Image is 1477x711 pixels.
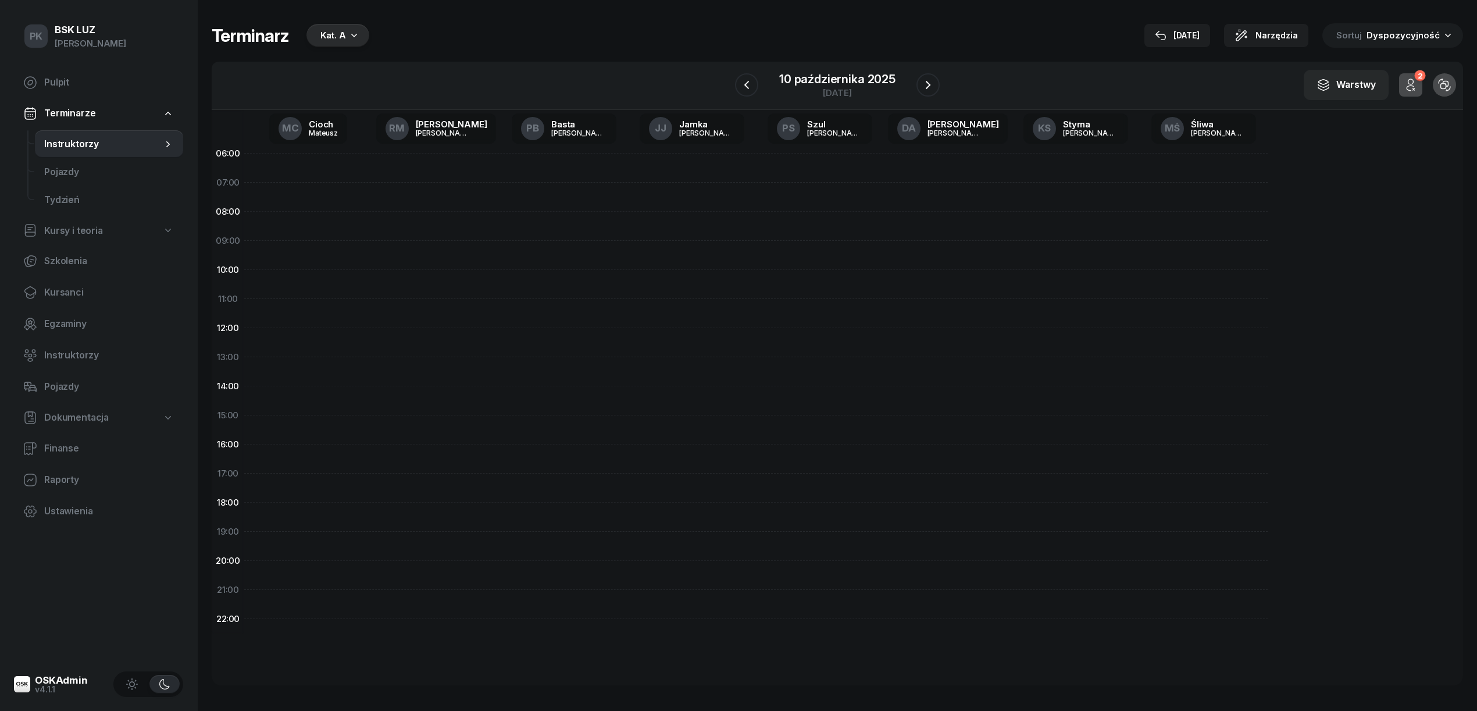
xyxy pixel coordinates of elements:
img: logo-xs@2x.png [14,676,30,692]
div: [PERSON_NAME] [416,120,487,129]
a: Instruktorzy [14,342,183,369]
span: Pulpit [44,75,174,90]
a: Pulpit [14,69,183,97]
span: MC [282,123,299,133]
div: [PERSON_NAME] [55,36,126,51]
a: PBBasta[PERSON_NAME] [512,113,616,144]
span: Kursanci [44,285,174,300]
a: Ustawienia [14,497,183,525]
div: Kat. A [320,29,346,42]
div: 10 października 2025 [779,73,896,85]
span: Egzaminy [44,317,174,332]
div: 11:00 [212,285,244,314]
span: MŚ [1165,123,1180,133]
span: Kursy i teoria [44,223,103,239]
span: Narzędzia [1255,29,1298,42]
div: [PERSON_NAME] [551,129,607,137]
div: 22:00 [212,605,244,634]
a: Kursanci [14,279,183,307]
span: Instruktorzy [44,137,162,152]
div: 10:00 [212,255,244,285]
div: Jamka [679,120,735,129]
div: Cioch [309,120,338,129]
span: Finanse [44,441,174,456]
a: Instruktorzy [35,130,183,158]
span: KS [1038,123,1051,133]
a: Finanse [14,435,183,463]
a: Dokumentacja [14,404,183,431]
span: Terminarze [44,106,95,121]
div: [PERSON_NAME] [1063,129,1119,137]
span: JJ [655,123,666,133]
div: [PERSON_NAME] [679,129,735,137]
span: Dokumentacja [44,410,109,425]
button: [DATE] [1144,24,1210,47]
div: 08:00 [212,197,244,226]
span: Raporty [44,472,174,488]
div: [PERSON_NAME] [927,129,983,137]
a: Egzaminy [14,310,183,338]
span: PK [30,31,43,41]
div: Styrna [1063,120,1119,129]
div: 18:00 [212,488,244,517]
div: Śliwa [1191,120,1247,129]
div: Mateusz [309,129,338,137]
div: 12:00 [212,314,244,343]
button: Sortuj Dyspozycyjność [1322,23,1463,48]
span: RM [389,123,405,133]
span: Tydzień [44,193,174,208]
a: Tydzień [35,186,183,214]
div: 16:00 [212,430,244,459]
div: 21:00 [212,575,244,605]
span: Szkolenia [44,254,174,269]
a: Terminarze [14,100,183,127]
button: Narzędzia [1224,24,1308,47]
div: Warstwy [1317,77,1376,93]
div: 2 [1414,70,1425,81]
span: Pojazdy [44,379,174,394]
button: Kat. A [303,24,369,47]
a: MŚŚliwa[PERSON_NAME] [1151,113,1256,144]
div: BSK LUZ [55,25,126,35]
a: MCCiochMateusz [269,113,347,144]
h1: Terminarz [212,25,289,46]
div: 07:00 [212,168,244,197]
a: RM[PERSON_NAME][PERSON_NAME] [376,113,497,144]
button: Warstwy [1304,70,1389,100]
div: [DATE] [779,88,896,97]
div: OSKAdmin [35,676,88,685]
span: Pojazdy [44,165,174,180]
a: Kursy i teoria [14,218,183,244]
span: Sortuj [1336,28,1364,43]
span: Dyspozycyjność [1367,30,1440,41]
span: PS [782,123,795,133]
div: Szul [807,120,863,129]
div: 14:00 [212,372,244,401]
div: Basta [551,120,607,129]
a: JJJamka[PERSON_NAME] [640,113,744,144]
div: [PERSON_NAME] [807,129,863,137]
div: 19:00 [212,517,244,546]
div: [DATE] [1155,29,1200,42]
div: [PERSON_NAME] [1191,129,1247,137]
span: Instruktorzy [44,348,174,363]
div: 20:00 [212,546,244,575]
div: 09:00 [212,226,244,255]
div: 06:00 [212,139,244,168]
a: Raporty [14,466,183,494]
div: 15:00 [212,401,244,430]
span: PB [526,123,539,133]
div: [PERSON_NAME] [416,129,472,137]
div: v4.1.1 [35,685,88,694]
a: KSStyrna[PERSON_NAME] [1023,113,1128,144]
button: 2 [1399,73,1422,97]
div: 17:00 [212,459,244,488]
div: [PERSON_NAME] [927,120,999,129]
a: Pojazdy [35,158,183,186]
a: Pojazdy [14,373,183,401]
a: Szkolenia [14,247,183,275]
span: DA [902,123,916,133]
span: Ustawienia [44,504,174,519]
a: DA[PERSON_NAME][PERSON_NAME] [888,113,1008,144]
a: PSSzul[PERSON_NAME] [768,113,872,144]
